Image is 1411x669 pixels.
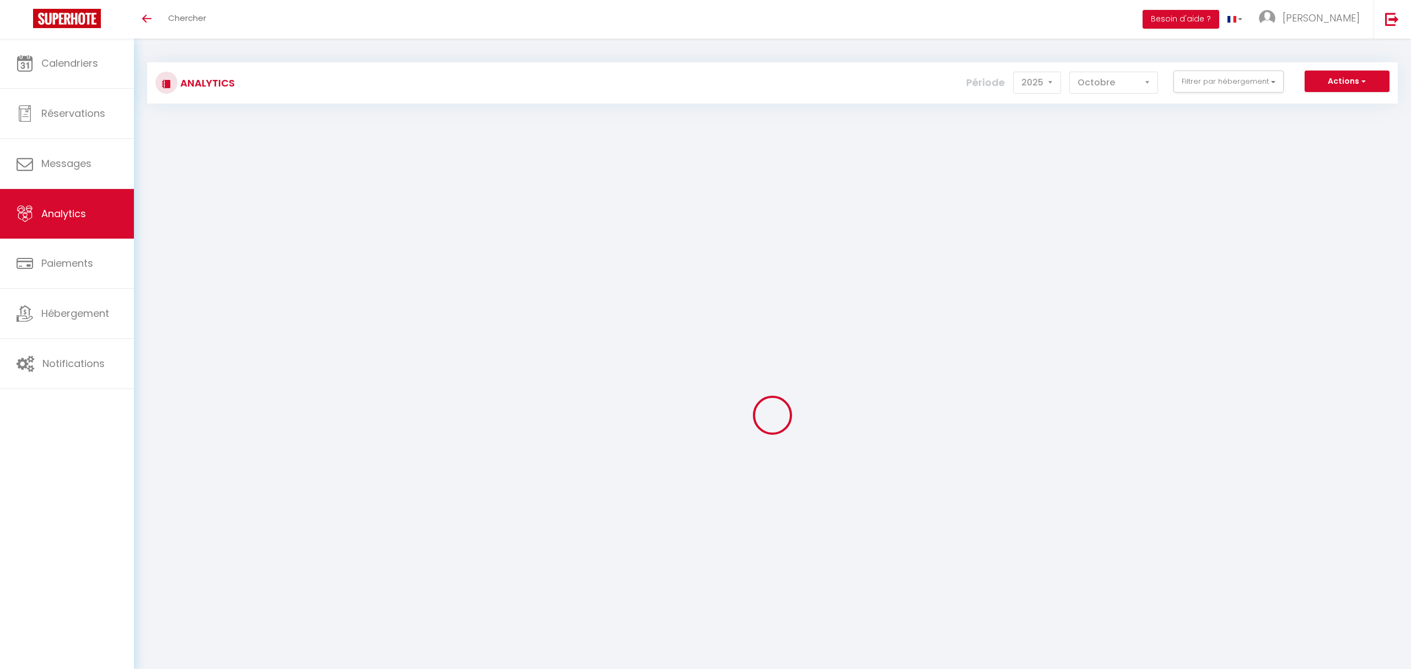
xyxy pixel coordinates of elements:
span: Réservations [41,106,105,120]
span: Paiements [41,256,93,270]
span: Notifications [42,357,105,370]
span: Analytics [41,207,86,220]
h3: Analytics [177,71,235,95]
span: Hébergement [41,306,109,320]
span: [PERSON_NAME] [1283,11,1360,25]
span: Calendriers [41,56,98,70]
label: Période [966,71,1005,95]
img: logout [1385,12,1399,26]
img: Super Booking [33,9,101,28]
span: Chercher [168,12,206,24]
button: Filtrer par hébergement [1173,71,1284,93]
span: Messages [41,157,91,170]
button: Besoin d'aide ? [1143,10,1219,29]
img: ... [1259,10,1275,26]
button: Actions [1305,71,1390,93]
